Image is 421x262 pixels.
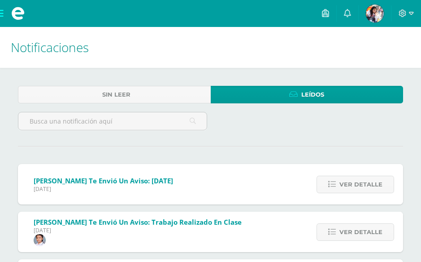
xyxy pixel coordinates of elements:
span: [PERSON_NAME] te envió un aviso: Trabajo realizado en clase [34,218,242,226]
span: Notificaciones [11,39,89,56]
span: [PERSON_NAME] te envió un aviso: [DATE] [34,176,173,185]
span: [DATE] [34,185,173,193]
a: Leídos [211,86,404,103]
span: Leídos [301,86,324,103]
input: Busca una notificación aquí [18,112,207,130]
span: Ver detalle [339,176,382,193]
a: Sin leer [18,86,211,103]
img: 0321528fdb858f2774fb71bada63fc7e.png [366,4,384,22]
span: [DATE] [34,226,242,234]
span: Ver detalle [339,224,382,240]
img: 703940210a2257833e3fe4f4e3c18084.png [34,234,46,246]
span: Sin leer [102,86,130,103]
